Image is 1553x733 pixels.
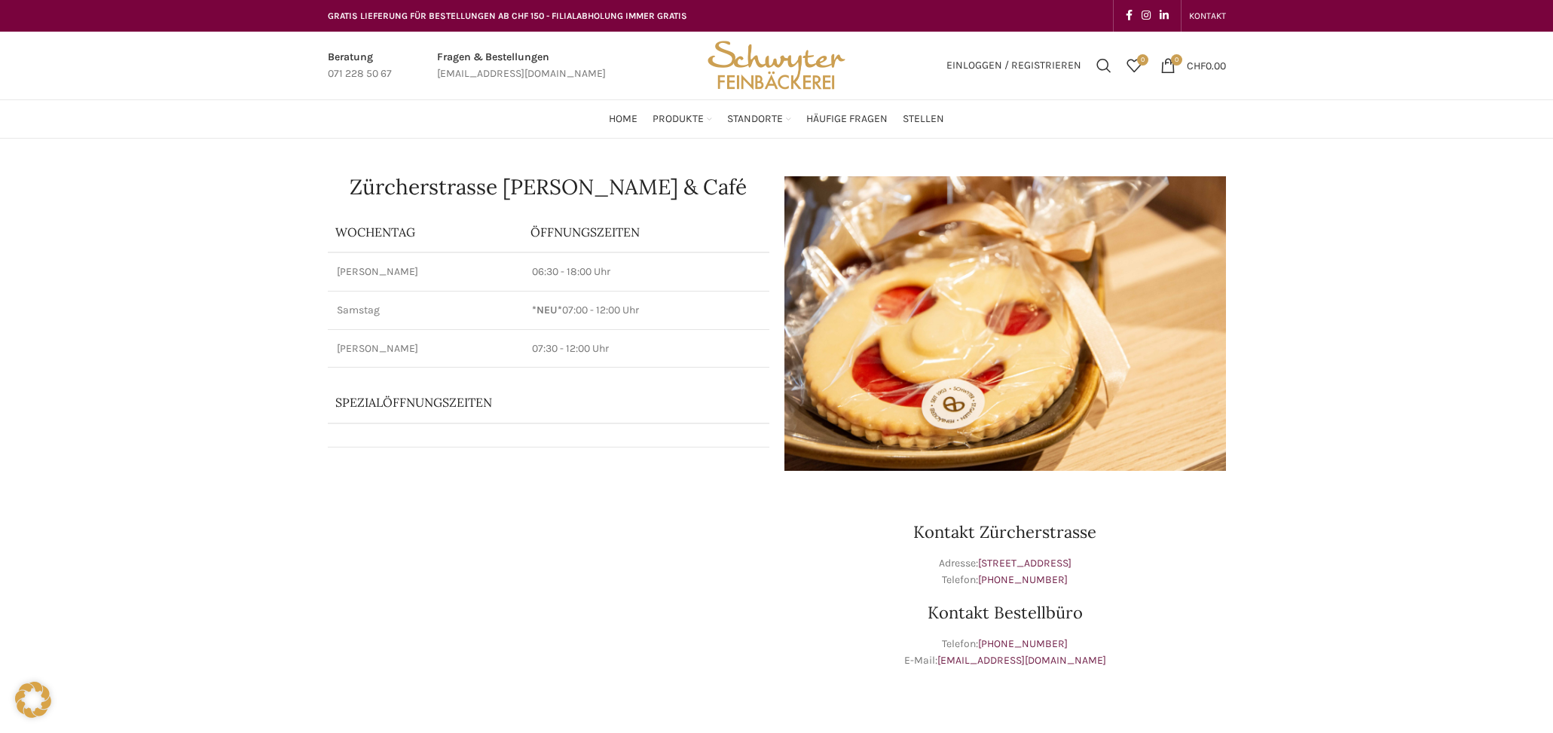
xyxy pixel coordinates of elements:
a: Häufige Fragen [806,104,888,134]
span: Home [609,112,637,127]
a: 0 CHF0.00 [1153,50,1234,81]
p: Wochentag [335,224,516,240]
p: 07:30 - 12:00 Uhr [532,341,760,356]
a: Einloggen / Registrieren [939,50,1089,81]
p: Telefon: E-Mail: [784,636,1226,670]
a: [EMAIL_ADDRESS][DOMAIN_NAME] [937,654,1106,667]
a: KONTAKT [1189,1,1226,31]
div: Secondary navigation [1182,1,1234,31]
span: Standorte [727,112,783,127]
p: Adresse: Telefon: [784,555,1226,589]
a: Suchen [1089,50,1119,81]
a: 0 [1119,50,1149,81]
h1: Zürcherstrasse [PERSON_NAME] & Café [328,176,769,197]
p: [PERSON_NAME] [337,264,515,279]
p: Samstag [337,303,515,318]
a: Home [609,104,637,134]
span: KONTAKT [1189,11,1226,21]
span: Häufige Fragen [806,112,888,127]
p: Spezialöffnungszeiten [335,394,720,411]
span: CHF [1187,59,1206,72]
a: Produkte [653,104,712,134]
a: [PHONE_NUMBER] [978,637,1068,650]
h3: Kontakt Zürcherstrasse [784,524,1226,540]
iframe: schwyter zürcherstrasse 33 [328,486,769,712]
img: Bäckerei Schwyter [702,32,850,99]
div: Meine Wunschliste [1119,50,1149,81]
p: 06:30 - 18:00 Uhr [532,264,760,279]
a: Infobox link [328,49,392,83]
a: Linkedin social link [1155,5,1173,26]
a: Infobox link [437,49,606,83]
a: Instagram social link [1137,5,1155,26]
p: 07:00 - 12:00 Uhr [532,303,760,318]
span: 0 [1137,54,1148,66]
p: ÖFFNUNGSZEITEN [530,224,761,240]
a: [PHONE_NUMBER] [978,573,1068,586]
span: Produkte [653,112,704,127]
a: [STREET_ADDRESS] [978,557,1072,570]
div: Main navigation [320,104,1234,134]
a: Standorte [727,104,791,134]
span: GRATIS LIEFERUNG FÜR BESTELLUNGEN AB CHF 150 - FILIALABHOLUNG IMMER GRATIS [328,11,687,21]
span: 0 [1171,54,1182,66]
span: Stellen [903,112,944,127]
h3: Kontakt Bestellbüro [784,604,1226,621]
a: Stellen [903,104,944,134]
p: [PERSON_NAME] [337,341,515,356]
bdi: 0.00 [1187,59,1226,72]
a: Site logo [702,58,850,71]
span: Einloggen / Registrieren [946,60,1081,71]
a: Facebook social link [1121,5,1137,26]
